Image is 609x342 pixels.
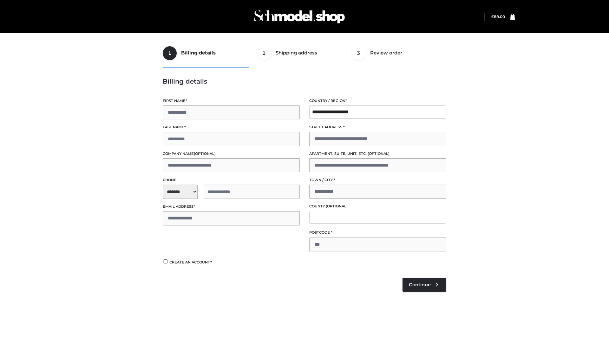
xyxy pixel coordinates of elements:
[368,151,390,156] span: (optional)
[403,278,446,292] a: Continue
[309,124,446,130] label: Street address
[163,124,300,130] label: Last name
[194,151,216,156] span: (optional)
[326,204,348,208] span: (optional)
[491,14,494,19] span: £
[163,78,446,85] h3: Billing details
[309,151,446,157] label: Apartment, suite, unit, etc.
[163,98,300,104] label: First name
[169,260,212,264] span: Create an account?
[163,204,300,210] label: Email address
[252,4,347,29] img: Schmodel Admin 964
[163,177,300,183] label: Phone
[163,151,300,157] label: Company name
[309,230,446,236] label: Postcode
[491,14,505,19] bdi: 89.00
[309,98,446,104] label: Country / Region
[409,282,431,288] span: Continue
[309,203,446,209] label: County
[163,259,168,263] input: Create an account?
[309,177,446,183] label: Town / City
[491,14,505,19] a: £89.00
